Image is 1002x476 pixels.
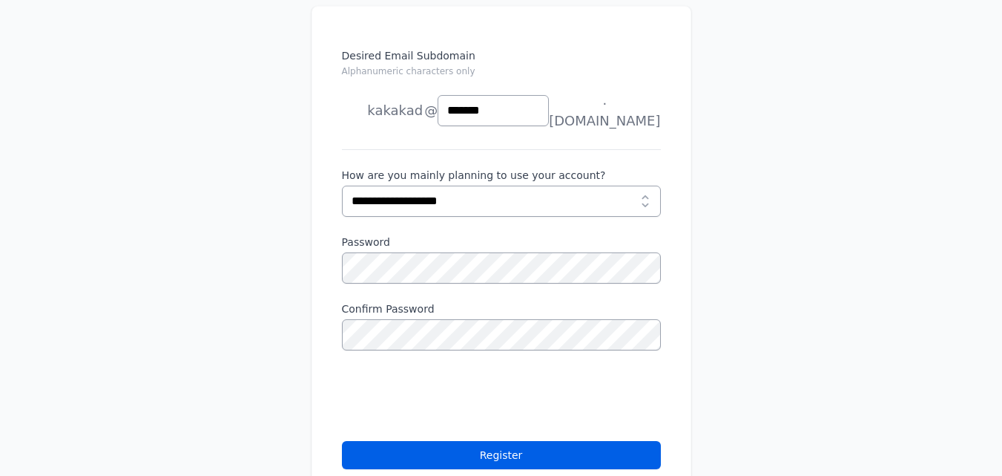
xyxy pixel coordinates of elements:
[424,100,438,121] span: @
[342,441,661,469] button: Register
[342,168,661,183] label: How are you mainly planning to use your account?
[342,96,423,125] li: [PERSON_NAME]
[549,90,660,131] span: .[DOMAIN_NAME]
[342,235,661,250] label: Password
[342,66,475,76] small: Alphanumeric characters only
[342,301,661,316] label: Confirm Password
[342,48,661,87] label: Desired Email Subdomain
[342,368,567,426] iframe: reCAPTCHA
